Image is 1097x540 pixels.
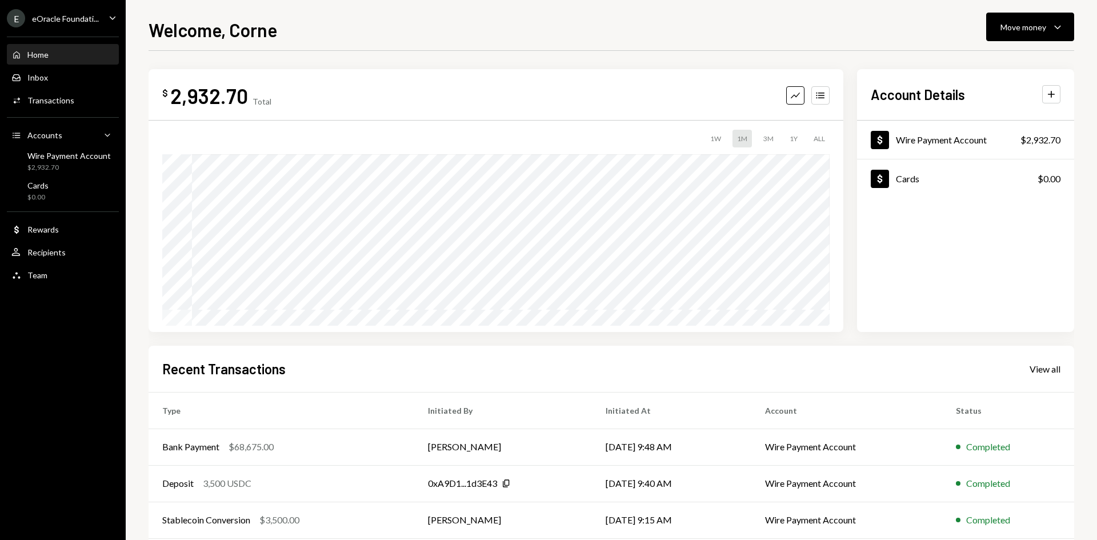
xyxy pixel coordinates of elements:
[7,125,119,145] a: Accounts
[229,440,274,454] div: $68,675.00
[592,429,751,465] td: [DATE] 9:48 AM
[1020,133,1060,147] div: $2,932.70
[857,159,1074,198] a: Cards$0.00
[7,44,119,65] a: Home
[27,73,48,82] div: Inbox
[7,9,25,27] div: E
[809,130,830,147] div: ALL
[592,392,751,429] th: Initiated At
[751,502,942,538] td: Wire Payment Account
[27,270,47,280] div: Team
[986,13,1074,41] button: Move money
[966,477,1010,490] div: Completed
[27,130,62,140] div: Accounts
[871,85,965,104] h2: Account Details
[27,225,59,234] div: Rewards
[592,502,751,538] td: [DATE] 9:15 AM
[27,193,49,202] div: $0.00
[942,392,1074,429] th: Status
[966,513,1010,527] div: Completed
[414,392,592,429] th: Initiated By
[27,181,49,190] div: Cards
[896,134,987,145] div: Wire Payment Account
[1000,21,1046,33] div: Move money
[7,265,119,285] a: Team
[32,14,99,23] div: eOracle Foundati...
[966,440,1010,454] div: Completed
[751,392,942,429] th: Account
[759,130,778,147] div: 3M
[751,429,942,465] td: Wire Payment Account
[149,18,277,41] h1: Welcome, Corne
[7,147,119,175] a: Wire Payment Account$2,932.70
[162,440,219,454] div: Bank Payment
[27,163,111,173] div: $2,932.70
[253,97,271,106] div: Total
[7,242,119,262] a: Recipients
[7,177,119,205] a: Cards$0.00
[162,359,286,378] h2: Recent Transactions
[149,392,414,429] th: Type
[414,429,592,465] td: [PERSON_NAME]
[27,95,74,105] div: Transactions
[857,121,1074,159] a: Wire Payment Account$2,932.70
[27,151,111,161] div: Wire Payment Account
[7,90,119,110] a: Transactions
[428,477,497,490] div: 0xA9D1...1d3E43
[27,50,49,59] div: Home
[1038,172,1060,186] div: $0.00
[7,67,119,87] a: Inbox
[259,513,299,527] div: $3,500.00
[414,502,592,538] td: [PERSON_NAME]
[896,173,919,184] div: Cards
[162,87,168,99] div: $
[751,465,942,502] td: Wire Payment Account
[203,477,251,490] div: 3,500 USDC
[170,83,248,109] div: 2,932.70
[706,130,726,147] div: 1W
[7,219,119,239] a: Rewards
[27,247,66,257] div: Recipients
[162,513,250,527] div: Stablecoin Conversion
[1030,363,1060,375] div: View all
[162,477,194,490] div: Deposit
[1030,362,1060,375] a: View all
[785,130,802,147] div: 1Y
[592,465,751,502] td: [DATE] 9:40 AM
[732,130,752,147] div: 1M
